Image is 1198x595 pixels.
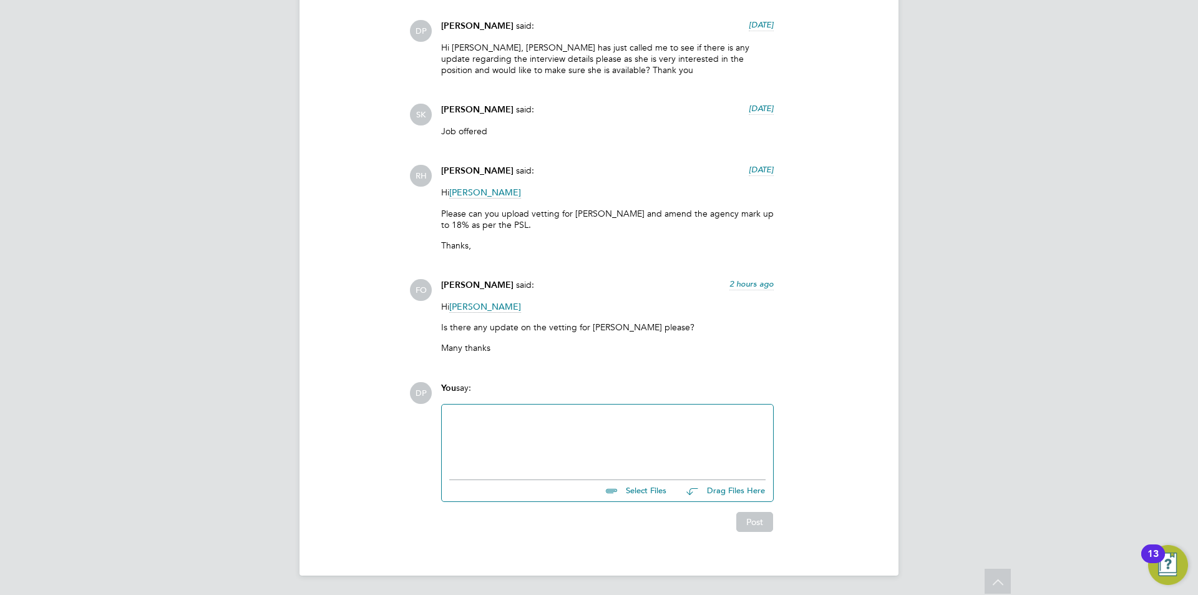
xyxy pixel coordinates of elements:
[1147,554,1159,570] div: 13
[676,478,766,504] button: Drag Files Here
[736,512,773,532] button: Post
[749,19,774,30] span: [DATE]
[749,103,774,114] span: [DATE]
[516,104,534,115] span: said:
[516,165,534,176] span: said:
[729,278,774,289] span: 2 hours ago
[441,125,774,137] p: Job offered
[441,42,774,76] p: Hi [PERSON_NAME], [PERSON_NAME] has just called me to see if there is any update regarding the in...
[441,21,514,31] span: [PERSON_NAME]
[441,342,774,353] p: Many thanks
[441,301,774,312] p: Hi
[441,280,514,290] span: [PERSON_NAME]
[441,382,774,404] div: say:
[441,104,514,115] span: [PERSON_NAME]
[441,165,514,176] span: [PERSON_NAME]
[1148,545,1188,585] button: Open Resource Center, 13 new notifications
[441,240,774,251] p: Thanks,
[449,301,521,313] span: [PERSON_NAME]
[441,208,774,230] p: Please can you upload vetting for [PERSON_NAME] and amend the agency mark up to 18% as per the PSL.
[410,104,432,125] span: SK
[516,20,534,31] span: said:
[410,20,432,42] span: DP
[441,322,774,333] p: Is there any update on the vetting for [PERSON_NAME] please?
[441,383,456,393] span: You
[449,187,521,199] span: [PERSON_NAME]
[441,187,774,198] p: Hi
[410,279,432,301] span: FO
[749,164,774,175] span: [DATE]
[410,165,432,187] span: RH
[410,382,432,404] span: DP
[516,279,534,290] span: said:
